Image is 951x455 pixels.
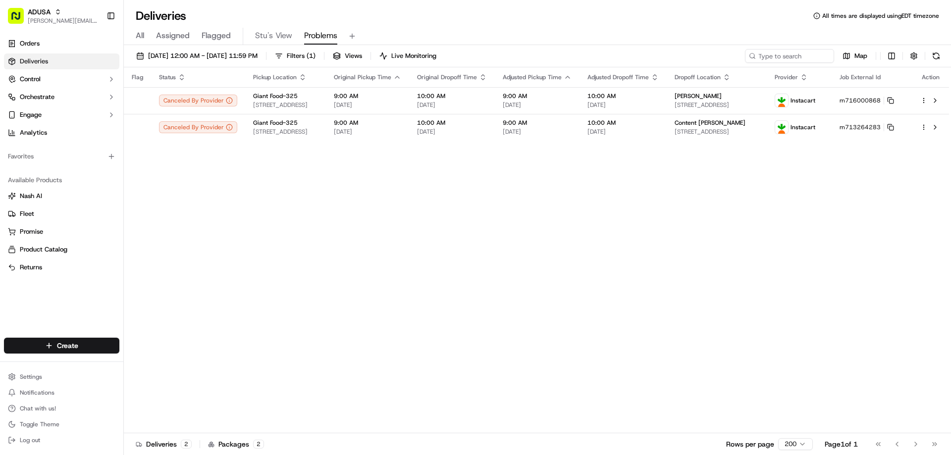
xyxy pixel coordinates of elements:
div: Page 1 of 1 [825,439,858,449]
span: Fleet [20,209,34,218]
div: Canceled By Provider [159,121,237,133]
span: All [136,30,144,42]
span: Create [57,341,78,351]
span: Filters [287,51,316,60]
span: Flagged [202,30,231,42]
button: ADUSA[PERSON_NAME][EMAIL_ADDRESS][PERSON_NAME][DOMAIN_NAME] [4,4,103,28]
input: Type to search [745,49,834,63]
span: Toggle Theme [20,420,59,428]
span: Job External Id [840,73,881,81]
span: 9:00 AM [334,119,401,127]
span: Settings [20,373,42,381]
span: Status [159,73,176,81]
h1: Deliveries [136,8,186,24]
span: Returns [20,263,42,272]
span: Original Dropoff Time [417,73,477,81]
span: 10:00 AM [417,119,487,127]
a: Deliveries [4,53,119,69]
a: Returns [8,263,115,272]
span: [STREET_ADDRESS] [675,101,758,109]
span: 9:00 AM [503,119,572,127]
span: Pickup Location [253,73,297,81]
span: Instacart [791,123,815,131]
span: [STREET_ADDRESS] [675,128,758,136]
span: ( 1 ) [307,51,316,60]
span: Giant Food-325 [253,92,298,100]
button: Promise [4,224,119,240]
div: Action [920,73,941,81]
span: All times are displayed using EDT timezone [822,12,939,20]
span: Instacart [791,97,815,104]
span: Log out [20,436,40,444]
button: Fleet [4,206,119,222]
span: Problems [304,30,337,42]
img: profile_instacart_ahold_partner.png [775,121,788,134]
button: m713264283 [840,123,894,131]
p: Rows per page [726,439,774,449]
button: Product Catalog [4,242,119,257]
button: Live Monitoring [375,49,441,63]
span: [DATE] [334,128,401,136]
button: Settings [4,370,119,384]
button: Orchestrate [4,89,119,105]
button: [PERSON_NAME][EMAIL_ADDRESS][PERSON_NAME][DOMAIN_NAME] [28,17,99,25]
button: Nash AI [4,188,119,204]
div: Available Products [4,172,119,188]
span: Orders [20,39,40,48]
span: Original Pickup Time [334,73,391,81]
span: Provider [775,73,798,81]
a: Orders [4,36,119,51]
span: Deliveries [20,57,48,66]
img: profile_instacart_ahold_partner.png [775,94,788,107]
span: Control [20,75,41,84]
button: [DATE] 12:00 AM - [DATE] 11:59 PM [132,49,262,63]
span: Adjusted Dropoff Time [587,73,649,81]
span: 10:00 AM [587,119,659,127]
span: [DATE] [503,101,572,109]
span: Promise [20,227,43,236]
span: Stu's View [255,30,292,42]
span: [DATE] [503,128,572,136]
span: Nash AI [20,192,42,201]
span: Product Catalog [20,245,67,254]
span: m713264283 [840,123,881,131]
a: Product Catalog [8,245,115,254]
span: Giant Food-325 [253,119,298,127]
button: Filters(1) [270,49,320,63]
span: 9:00 AM [334,92,401,100]
div: Packages [208,439,264,449]
button: ADUSA [28,7,51,17]
span: 9:00 AM [503,92,572,100]
span: Orchestrate [20,93,54,101]
span: [DATE] 12:00 AM - [DATE] 11:59 PM [148,51,258,60]
span: Assigned [156,30,190,42]
span: [DATE] [417,128,487,136]
button: Create [4,338,119,354]
div: 2 [181,440,192,449]
span: [DATE] [587,101,659,109]
span: Analytics [20,128,47,137]
button: Control [4,71,119,87]
span: Content [PERSON_NAME] [675,119,745,127]
div: 2 [253,440,264,449]
span: Chat with us! [20,404,56,412]
a: Nash AI [8,192,115,201]
span: m716000868 [840,97,881,104]
button: Toggle Theme [4,417,119,431]
button: Notifications [4,386,119,400]
button: Views [328,49,367,63]
span: Flag [132,73,143,81]
a: Analytics [4,125,119,141]
div: Canceled By Provider [159,95,237,106]
button: Chat with us! [4,402,119,415]
span: [DATE] [417,101,487,109]
span: Map [854,51,867,60]
a: Promise [8,227,115,236]
span: [STREET_ADDRESS] [253,101,318,109]
button: Log out [4,433,119,447]
span: Views [345,51,362,60]
span: Dropoff Location [675,73,721,81]
span: Live Monitoring [391,51,436,60]
span: 10:00 AM [417,92,487,100]
span: Engage [20,110,42,119]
